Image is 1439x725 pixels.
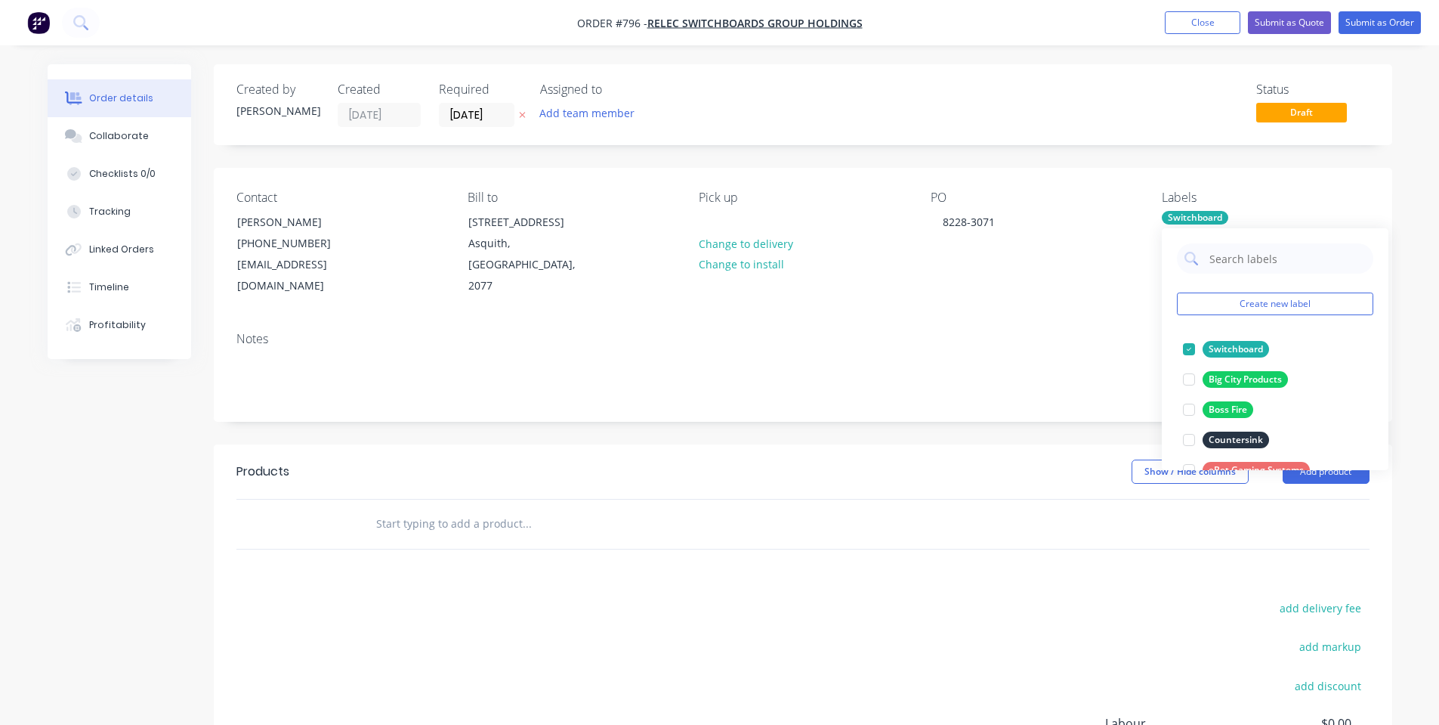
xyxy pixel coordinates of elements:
[236,82,320,97] div: Created by
[1256,82,1370,97] div: Status
[439,82,522,97] div: Required
[224,211,375,297] div: [PERSON_NAME][PHONE_NUMBER][EMAIL_ADDRESS][DOMAIN_NAME]
[338,82,421,97] div: Created
[48,268,191,306] button: Timeline
[1203,401,1253,418] div: Boss Fire
[1339,11,1421,34] button: Submit as Order
[1287,675,1370,696] button: add discount
[540,82,691,97] div: Assigned to
[1256,103,1347,122] span: Draft
[48,306,191,344] button: Profitability
[1162,211,1228,225] div: Switchboard
[236,103,320,119] div: [PERSON_NAME]
[89,243,154,256] div: Linked Orders
[1177,460,1316,481] button: eBet Gaming Systems
[1165,11,1240,34] button: Close
[1162,191,1369,205] div: Labels
[1203,341,1269,358] div: Switchboard
[27,11,50,34] img: Factory
[647,16,863,30] a: Relec Switchboards Group Holdings
[237,212,363,233] div: [PERSON_NAME]
[236,332,1370,346] div: Notes
[48,155,191,193] button: Checklists 0/0
[89,91,153,105] div: Order details
[531,103,642,123] button: Add team member
[375,509,678,539] input: Start typing to add a product...
[89,280,129,294] div: Timeline
[1292,637,1370,657] button: add markup
[236,191,443,205] div: Contact
[48,117,191,155] button: Collaborate
[468,212,594,233] div: [STREET_ADDRESS]
[1272,598,1370,618] button: add delivery fee
[89,205,131,218] div: Tracking
[48,193,191,231] button: Tracking
[931,211,1007,233] div: 8228-3071
[1203,462,1310,479] div: eBet Gaming Systems
[89,129,149,143] div: Collaborate
[1203,432,1269,448] div: Countersink
[540,103,643,123] button: Add team member
[699,191,906,205] div: Pick up
[1177,369,1294,390] button: Big City Products
[1208,243,1366,274] input: Search labels
[468,191,675,205] div: Bill to
[1177,293,1373,315] button: Create new label
[1248,11,1331,34] button: Submit as Quote
[1177,429,1275,451] button: Countersink
[577,16,647,30] span: Order #796 -
[1177,399,1259,420] button: Boss Fire
[1203,371,1288,388] div: Big City Products
[690,254,792,274] button: Change to install
[468,233,594,296] div: Asquith, [GEOGRAPHIC_DATA], 2077
[690,233,801,253] button: Change to delivery
[931,191,1138,205] div: PO
[89,167,156,181] div: Checklists 0/0
[1132,460,1249,484] button: Show / Hide columns
[455,211,607,297] div: [STREET_ADDRESS]Asquith, [GEOGRAPHIC_DATA], 2077
[48,231,191,268] button: Linked Orders
[1177,339,1275,360] button: Switchboard
[48,79,191,117] button: Order details
[236,463,289,481] div: Products
[237,254,363,296] div: [EMAIL_ADDRESS][DOMAIN_NAME]
[89,318,146,332] div: Profitability
[1283,460,1370,484] button: Add product
[237,233,363,254] div: [PHONE_NUMBER]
